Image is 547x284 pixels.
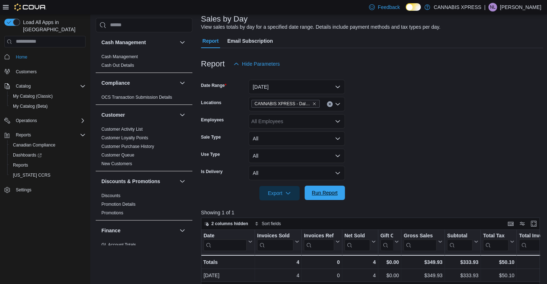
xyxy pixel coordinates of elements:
div: Gift Card Sales [380,232,393,251]
div: [DATE] [204,271,252,280]
div: Subtotal [447,232,473,251]
span: Sort fields [262,221,281,227]
div: Totals [203,258,252,266]
button: Invoices Ref [304,232,339,251]
button: Customer [101,111,177,118]
span: Operations [13,116,86,125]
button: Hide Parameters [231,57,283,71]
label: Sale Type [201,134,221,140]
span: My Catalog (Classic) [13,93,53,99]
span: Catalog [13,82,86,90]
span: Customer Queue [101,152,134,158]
div: $333.93 [447,271,478,280]
div: 0 [304,258,339,266]
div: Customer [96,125,192,171]
p: [PERSON_NAME] [500,3,541,11]
div: Invoices Sold [257,232,293,239]
span: Home [13,52,86,61]
a: Dashboards [7,150,88,160]
div: 4 [257,271,299,280]
span: NL [490,3,495,11]
span: New Customers [101,161,132,167]
span: Cash Management [101,54,138,60]
span: My Catalog (Beta) [10,102,86,111]
div: $0.00 [380,258,399,266]
h3: Report [201,60,225,68]
button: Gift Cards [380,232,399,251]
button: Open list of options [335,118,341,124]
a: GL Account Totals [101,242,136,247]
div: View sales totals by day for a specified date range. Details include payment methods and tax type... [201,23,441,31]
a: Promotion Details [101,202,136,207]
div: 4 [257,258,299,266]
img: Cova [14,4,46,11]
button: Cash Management [178,38,187,47]
div: Finance [96,241,192,261]
button: Subtotal [447,232,478,251]
h3: Cash Management [101,39,146,46]
span: Canadian Compliance [10,141,86,149]
button: Total Tax [483,232,514,251]
a: Canadian Compliance [10,141,58,149]
button: Settings [1,185,88,195]
div: Cash Management [96,52,192,73]
button: My Catalog (Classic) [7,91,88,101]
button: Catalog [13,82,33,90]
a: My Catalog (Classic) [10,92,56,101]
nav: Complex example [4,49,86,214]
label: Locations [201,100,222,106]
span: Hide Parameters [242,60,280,67]
div: Subtotal [447,232,473,239]
div: Gross Sales [404,232,437,239]
label: Use Type [201,152,220,157]
div: Invoices Sold [257,232,293,251]
button: Remove CANNABIS XPRESS - Dalhousie (William Street) from selection in this group [312,102,316,106]
span: Operations [16,118,37,124]
label: Employees [201,117,224,123]
span: Settings [13,185,86,194]
a: Cash Management [101,54,138,59]
a: New Customers [101,161,132,166]
button: Canadian Compliance [7,140,88,150]
span: Washington CCRS [10,171,86,180]
button: Reports [1,130,88,140]
div: Date [204,232,247,251]
div: $50.10 [483,271,514,280]
span: My Catalog (Classic) [10,92,86,101]
h3: Finance [101,227,120,234]
div: Net Sold [344,232,370,239]
span: Export [264,186,295,200]
a: Settings [13,186,34,194]
p: CANNABIS XPRESS [434,3,481,11]
button: All [249,131,345,146]
button: Net Sold [344,232,375,251]
button: 2 columns hidden [201,219,251,228]
a: Customer Loyalty Points [101,135,148,140]
button: Finance [178,226,187,235]
span: Canadian Compliance [13,142,55,148]
span: Dashboards [10,151,86,159]
div: 0 [304,271,339,280]
button: Export [259,186,300,200]
span: Promotions [101,210,123,216]
button: Display options [518,219,527,228]
span: Dashboards [13,152,42,158]
div: Invoices Ref [304,232,334,251]
span: Cash Out Details [101,62,134,68]
span: Customers [16,69,37,75]
button: All [249,166,345,180]
span: Feedback [378,4,400,11]
span: CANNABIS XPRESS - Dalhousie ([PERSON_NAME][GEOGRAPHIC_DATA]) [255,100,311,107]
div: Invoices Ref [304,232,334,239]
p: | [484,3,486,11]
button: Operations [1,116,88,126]
span: Catalog [16,83,31,89]
a: Customer Purchase History [101,144,154,149]
label: Is Delivery [201,169,223,174]
a: OCS Transaction Submission Details [101,95,172,100]
label: Date Range [201,83,227,88]
span: CANNABIS XPRESS - Dalhousie (William Street) [251,100,320,108]
a: Reports [10,161,31,169]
